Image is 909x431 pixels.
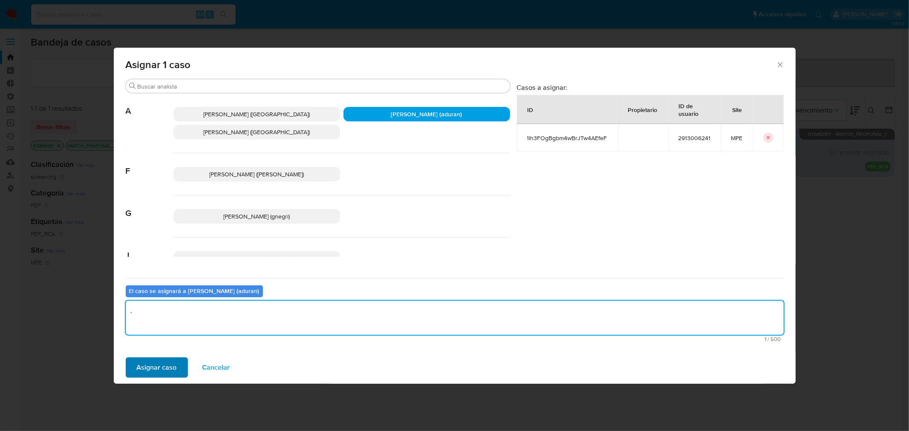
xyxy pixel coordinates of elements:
div: assign-modal [114,48,796,384]
span: Asignar 1 caso [126,60,776,70]
span: 1lh3FOgBgbm4wBrJTw4AEfeF [527,134,607,142]
span: J [126,238,173,261]
div: [PERSON_NAME] ([GEOGRAPHIC_DATA]) [173,107,340,121]
span: Asignar caso [137,358,177,377]
span: [PERSON_NAME] ([GEOGRAPHIC_DATA]) [203,128,310,136]
div: [PERSON_NAME] ([PERSON_NAME]) [173,167,340,181]
h3: Casos a asignar: [517,83,784,92]
div: [PERSON_NAME] (jolarrea) [173,251,340,266]
div: [PERSON_NAME] (gnegri) [173,209,340,224]
span: [PERSON_NAME] (aduran) [391,110,462,118]
span: [PERSON_NAME] (jolarrea) [222,254,291,263]
span: Máximo 500 caracteres [128,336,781,342]
span: [PERSON_NAME] ([PERSON_NAME]) [209,170,304,178]
button: Buscar [129,83,136,89]
button: Cerrar ventana [776,60,784,68]
div: ID de usuario [669,95,721,124]
div: Site [722,99,753,120]
span: [PERSON_NAME] (gnegri) [223,212,290,221]
span: 2913006241 [678,134,711,142]
span: Cancelar [202,358,230,377]
span: MPE [731,134,743,142]
span: F [126,153,173,176]
button: icon-button [763,132,773,143]
textarea: . [126,301,784,335]
div: [PERSON_NAME] ([GEOGRAPHIC_DATA]) [173,125,340,139]
div: Propietario [618,99,668,120]
button: Cancelar [191,357,241,378]
div: [PERSON_NAME] (aduran) [343,107,510,121]
input: Buscar analista [138,83,507,90]
button: Asignar caso [126,357,188,378]
b: El caso se asignará a [PERSON_NAME] (aduran) [129,287,260,295]
div: ID [517,99,544,120]
span: G [126,195,173,218]
span: [PERSON_NAME] ([GEOGRAPHIC_DATA]) [203,110,310,118]
span: A [126,93,173,116]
